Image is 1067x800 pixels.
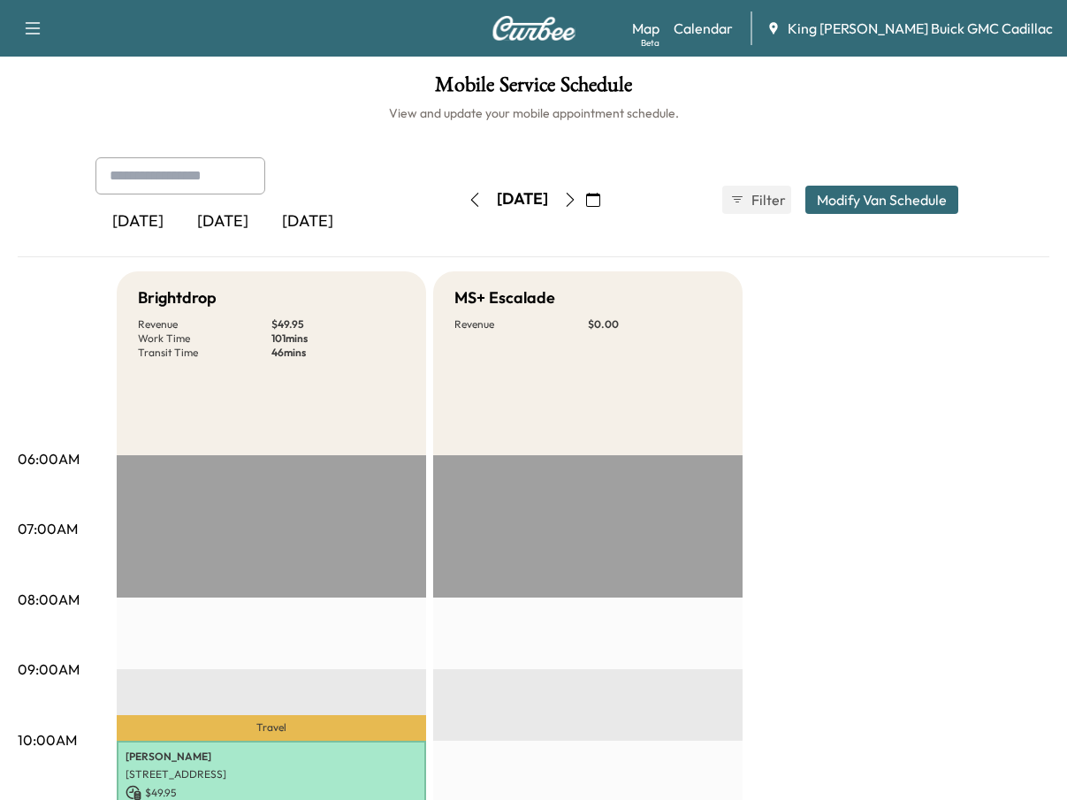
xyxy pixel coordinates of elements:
div: [DATE] [265,202,350,242]
a: Calendar [674,18,733,39]
p: 07:00AM [18,518,78,539]
h1: Mobile Service Schedule [18,74,1049,104]
h5: MS+ Escalade [454,286,555,310]
p: Work Time [138,331,271,346]
div: [DATE] [497,188,548,210]
p: 10:00AM [18,729,77,750]
h5: Brightdrop [138,286,217,310]
p: 101 mins [271,331,405,346]
p: $ 49.95 [271,317,405,331]
h6: View and update your mobile appointment schedule. [18,104,1049,122]
p: 06:00AM [18,448,80,469]
div: [DATE] [95,202,180,242]
span: Filter [751,189,783,210]
p: Travel [117,715,426,740]
p: $ 0.00 [588,317,721,331]
p: 46 mins [271,346,405,360]
button: Modify Van Schedule [805,186,958,214]
p: Transit Time [138,346,271,360]
p: Revenue [138,317,271,331]
p: [PERSON_NAME] [126,750,417,764]
div: Beta [641,36,659,50]
p: [STREET_ADDRESS] [126,767,417,781]
div: [DATE] [180,202,265,242]
img: Curbee Logo [492,16,576,41]
p: 09:00AM [18,659,80,680]
a: MapBeta [632,18,659,39]
button: Filter [722,186,791,214]
span: King [PERSON_NAME] Buick GMC Cadillac [788,18,1053,39]
p: 08:00AM [18,589,80,610]
p: Revenue [454,317,588,331]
